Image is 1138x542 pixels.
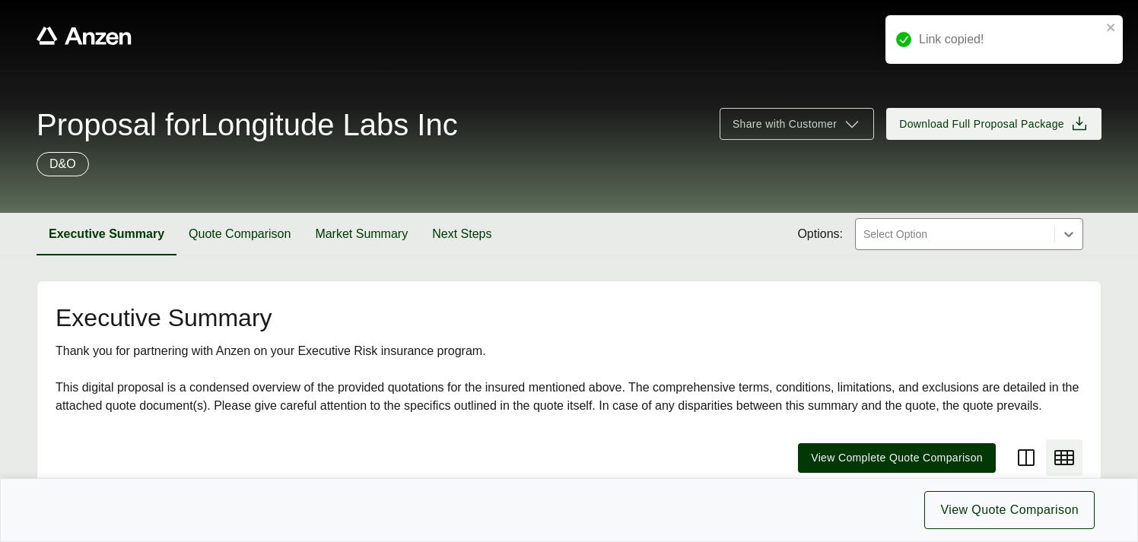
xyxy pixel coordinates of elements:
span: Share with Customer [733,116,837,132]
span: View Complete Quote Comparison [811,450,983,466]
button: Quote Comparison [176,213,303,255]
div: Link copied! [919,30,1101,49]
button: View Quote Comparison [924,491,1095,529]
button: close [1106,21,1117,33]
button: Market Summary [303,213,420,255]
button: Share with Customer [720,108,874,140]
span: Download Full Proposal Package [899,116,1064,132]
button: Executive Summary [37,213,176,255]
span: View Quote Comparison [940,501,1079,519]
h2: Executive Summary [56,306,1082,330]
button: Next Steps [420,213,504,255]
div: Thank you for partnering with Anzen on your Executive Risk insurance program. This digital propos... [56,342,1082,415]
button: Download Full Proposal Package [886,108,1101,140]
span: Options: [797,225,843,243]
a: Anzen website [37,27,132,45]
p: D&O [49,155,76,173]
span: Proposal for Longitude Labs Inc [37,109,458,140]
button: View Complete Quote Comparison [798,443,996,473]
